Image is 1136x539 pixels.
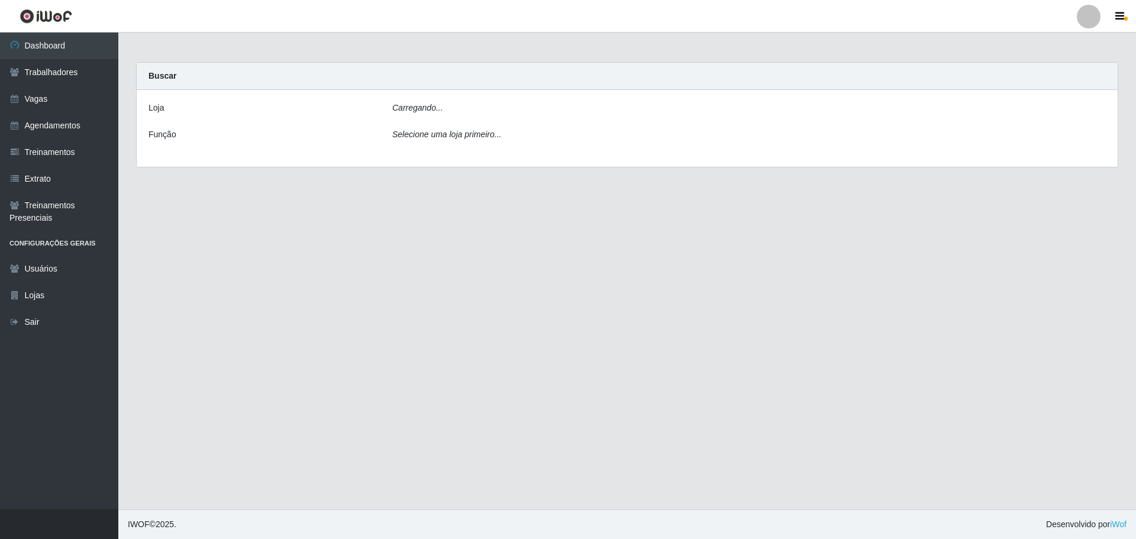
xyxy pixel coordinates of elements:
[20,9,72,24] img: CoreUI Logo
[392,130,501,139] i: Selecione uma loja primeiro...
[1110,519,1127,529] a: iWof
[149,128,176,141] label: Função
[149,102,164,114] label: Loja
[128,518,176,531] span: © 2025 .
[149,71,176,80] strong: Buscar
[392,103,443,112] i: Carregando...
[1046,518,1127,531] span: Desenvolvido por
[128,519,150,529] span: IWOF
